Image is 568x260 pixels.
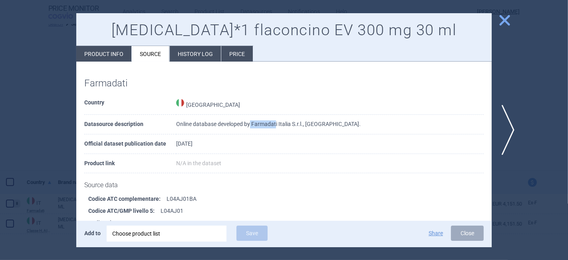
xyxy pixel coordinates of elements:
img: Italy [176,99,184,107]
strong: Codice ATC/GMP livello 5 : [88,205,161,217]
h1: [MEDICAL_DATA]*1 flaconcino EV 300 mg 30 ml [84,21,484,40]
td: Online database developed by Farmadati Italia S.r.l., [GEOGRAPHIC_DATA]. [176,115,484,134]
strong: Codice classe 1 : [88,217,135,229]
strong: Codice ATC complementare : [88,193,167,205]
button: Close [451,226,484,241]
th: Datasource description [84,115,176,134]
p: Add to [84,226,101,241]
td: [DATE] [176,134,484,154]
li: History log [170,46,221,62]
div: Choose product list [112,226,221,242]
li: H [88,217,492,229]
th: Country [84,93,176,115]
div: Choose product list [107,226,226,242]
th: Official dataset publication date [84,134,176,154]
h1: Farmadati [84,78,484,89]
span: N/A in the dataset [176,160,221,166]
li: Product info [76,46,131,62]
h1: Source data [84,181,484,189]
td: [GEOGRAPHIC_DATA] [176,93,484,115]
th: Product link [84,154,176,174]
button: Save [236,226,268,241]
li: L04AJ01BA [88,193,492,205]
li: L04AJ01 [88,205,492,217]
li: Source [132,46,169,62]
li: Price [221,46,253,62]
button: Share [429,230,443,236]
